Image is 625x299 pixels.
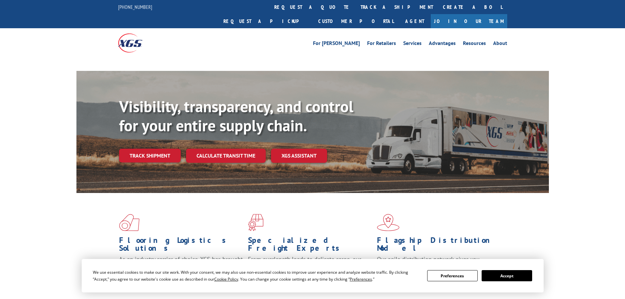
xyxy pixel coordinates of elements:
[427,270,478,281] button: Preferences
[493,41,507,48] a: About
[119,255,243,279] span: As an industry carrier of choice, XGS has brought innovation and dedication to flooring logistics...
[313,14,399,28] a: Customer Portal
[248,255,372,285] p: From overlength loads to delicate cargo, our experienced staff knows the best way to move your fr...
[119,149,181,162] a: Track shipment
[377,236,501,255] h1: Flagship Distribution Model
[248,214,263,231] img: xgs-icon-focused-on-flooring-red
[214,276,238,282] span: Cookie Policy
[377,255,498,271] span: Our agile distribution network gives you nationwide inventory management on demand.
[82,259,544,292] div: Cookie Consent Prompt
[219,14,313,28] a: Request a pickup
[463,41,486,48] a: Resources
[118,4,152,10] a: [PHONE_NUMBER]
[248,236,372,255] h1: Specialized Freight Experts
[186,149,266,163] a: Calculate transit time
[377,214,400,231] img: xgs-icon-flagship-distribution-model-red
[399,14,431,28] a: Agent
[367,41,396,48] a: For Retailers
[403,41,422,48] a: Services
[350,276,372,282] span: Preferences
[119,214,139,231] img: xgs-icon-total-supply-chain-intelligence-red
[431,14,507,28] a: Join Our Team
[93,269,419,283] div: We use essential cookies to make our site work. With your consent, we may also use non-essential ...
[482,270,532,281] button: Accept
[313,41,360,48] a: For [PERSON_NAME]
[429,41,456,48] a: Advantages
[119,96,353,136] b: Visibility, transparency, and control for your entire supply chain.
[271,149,327,163] a: XGS ASSISTANT
[119,236,243,255] h1: Flooring Logistics Solutions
